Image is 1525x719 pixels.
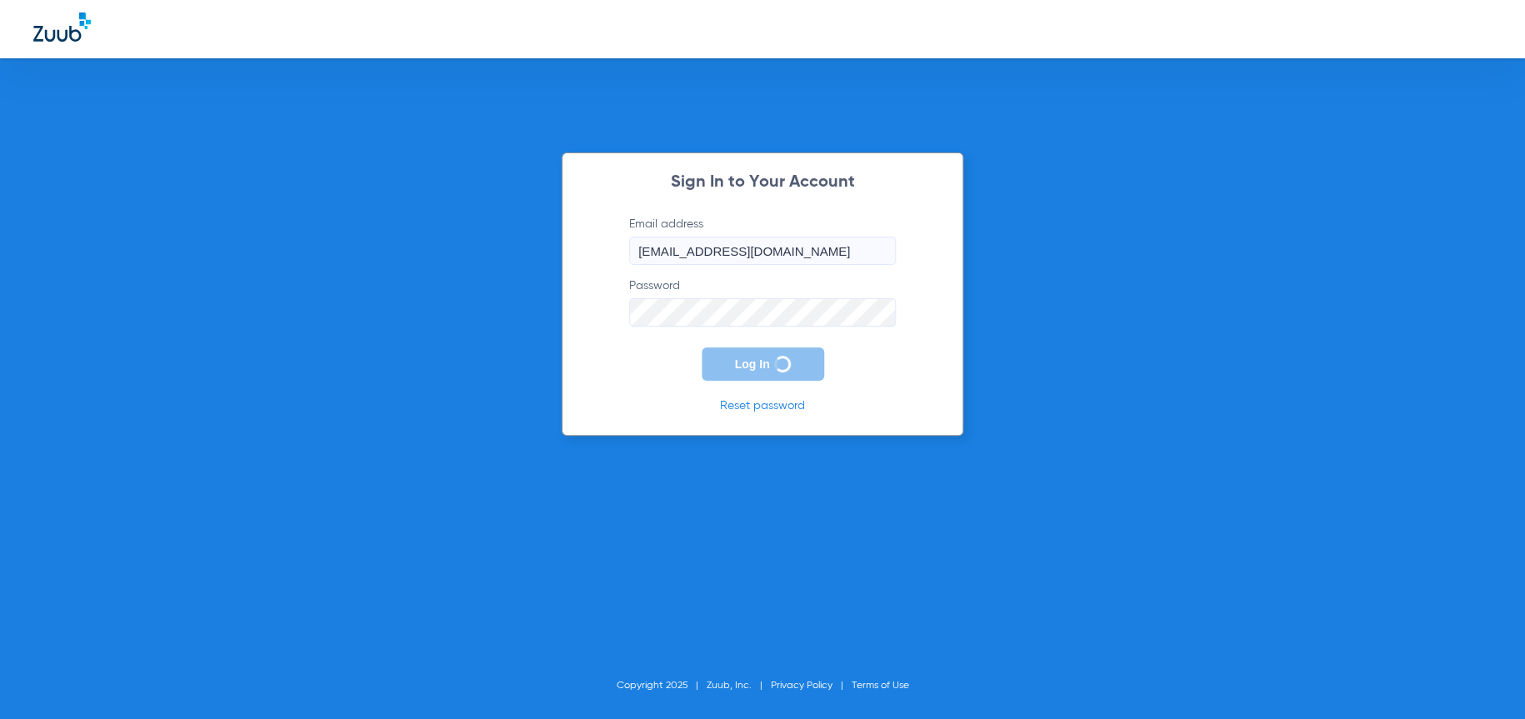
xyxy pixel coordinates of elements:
span: Log In [735,357,770,371]
img: Zuub Logo [33,12,91,42]
a: Reset password [720,400,805,412]
a: Privacy Policy [771,681,832,691]
input: Password [629,298,896,327]
li: Zuub, Inc. [707,677,771,694]
h2: Sign In to Your Account [604,174,921,191]
input: Email address [629,237,896,265]
button: Log In [702,347,824,381]
a: Terms of Use [852,681,909,691]
label: Password [629,277,896,327]
label: Email address [629,216,896,265]
li: Copyright 2025 [617,677,707,694]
